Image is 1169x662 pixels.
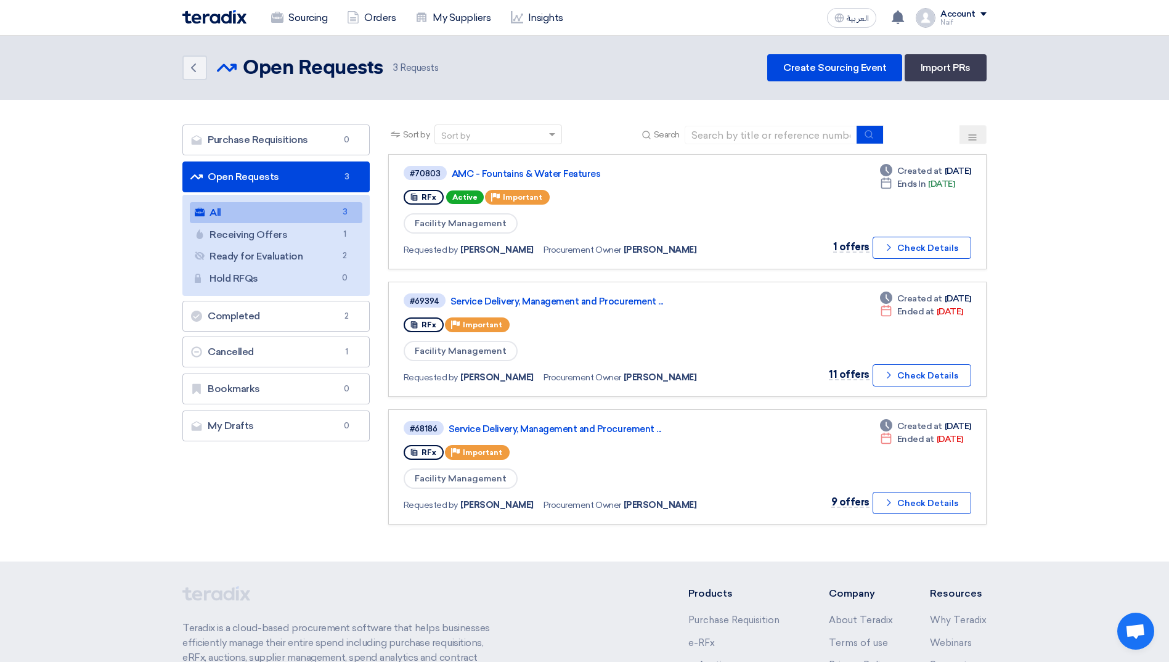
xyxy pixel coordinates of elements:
a: Open Requests3 [182,161,370,192]
input: Search by title or reference number [685,126,857,144]
a: Bookmarks0 [182,374,370,404]
button: Check Details [873,364,971,386]
span: 3 [340,171,354,183]
a: Completed2 [182,301,370,332]
span: 3 [338,206,352,219]
span: [PERSON_NAME] [624,243,697,256]
span: [PERSON_NAME] [460,499,534,512]
div: [DATE] [880,292,971,305]
span: 11 offers [829,369,870,380]
li: Company [829,586,893,601]
span: Ended at [897,433,934,446]
div: Sort by [441,129,470,142]
span: 3 [393,62,398,73]
span: [PERSON_NAME] [624,499,697,512]
span: Facility Management [404,468,518,489]
span: Procurement Owner [544,371,621,384]
span: Created at [897,420,942,433]
span: Facility Management [404,213,518,234]
span: Important [463,448,502,457]
span: العربية [847,14,869,23]
h2: Open Requests [243,56,383,81]
a: Receiving Offers [190,224,362,245]
span: Important [503,193,542,202]
span: 1 [340,346,354,358]
div: [DATE] [880,178,955,190]
span: RFx [422,193,436,202]
button: Check Details [873,237,971,259]
a: e-RFx [688,637,715,648]
span: 0 [340,420,354,432]
a: My Suppliers [405,4,500,31]
div: Account [940,9,976,20]
li: Products [688,586,792,601]
a: Insights [501,4,573,31]
a: About Teradix [829,615,893,626]
span: [PERSON_NAME] [460,243,534,256]
a: Orders [337,4,405,31]
a: Purchase Requisitions0 [182,125,370,155]
div: #70803 [410,170,441,178]
span: Search [654,128,680,141]
span: 0 [338,272,352,285]
a: Sourcing [261,4,337,31]
span: Procurement Owner [544,243,621,256]
span: 2 [340,310,354,322]
a: Open chat [1117,613,1154,650]
a: AMC - Fountains & Water Features [452,168,760,179]
a: Create Sourcing Event [767,54,902,81]
span: Requested by [404,499,458,512]
span: Sort by [403,128,430,141]
span: Important [463,321,502,329]
span: Active [446,190,484,204]
span: RFx [422,448,436,457]
div: #69394 [410,297,439,305]
a: Why Teradix [930,615,987,626]
img: Teradix logo [182,10,246,24]
button: Check Details [873,492,971,514]
a: Purchase Requisition [688,615,780,626]
div: [DATE] [880,433,963,446]
span: Requested by [404,371,458,384]
span: Created at [897,292,942,305]
a: Hold RFQs [190,268,362,289]
div: #68186 [410,425,438,433]
span: [PERSON_NAME] [624,371,697,384]
span: 2 [338,250,352,263]
span: 9 offers [831,496,870,508]
span: Requests [393,61,439,75]
a: Webinars [930,637,972,648]
span: [PERSON_NAME] [460,371,534,384]
button: العربية [827,8,876,28]
span: 0 [340,134,354,146]
span: Ended at [897,305,934,318]
span: Procurement Owner [544,499,621,512]
a: Service Delivery, Management and Procurement ... [449,423,757,435]
span: Facility Management [404,341,518,361]
div: Naif [940,19,987,26]
div: [DATE] [880,305,963,318]
span: 1 [338,228,352,241]
span: Created at [897,165,942,178]
span: Ends In [897,178,926,190]
span: Requested by [404,243,458,256]
div: [DATE] [880,165,971,178]
a: Ready for Evaluation [190,246,362,267]
div: [DATE] [880,420,971,433]
span: 1 offers [833,241,870,253]
a: My Drafts0 [182,411,370,441]
span: RFx [422,321,436,329]
img: profile_test.png [916,8,935,28]
a: All [190,202,362,223]
a: Import PRs [905,54,987,81]
a: Service Delivery, Management and Procurement ... [450,296,759,307]
span: 0 [340,383,354,395]
li: Resources [930,586,987,601]
a: Terms of use [829,637,888,648]
a: Cancelled1 [182,337,370,367]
